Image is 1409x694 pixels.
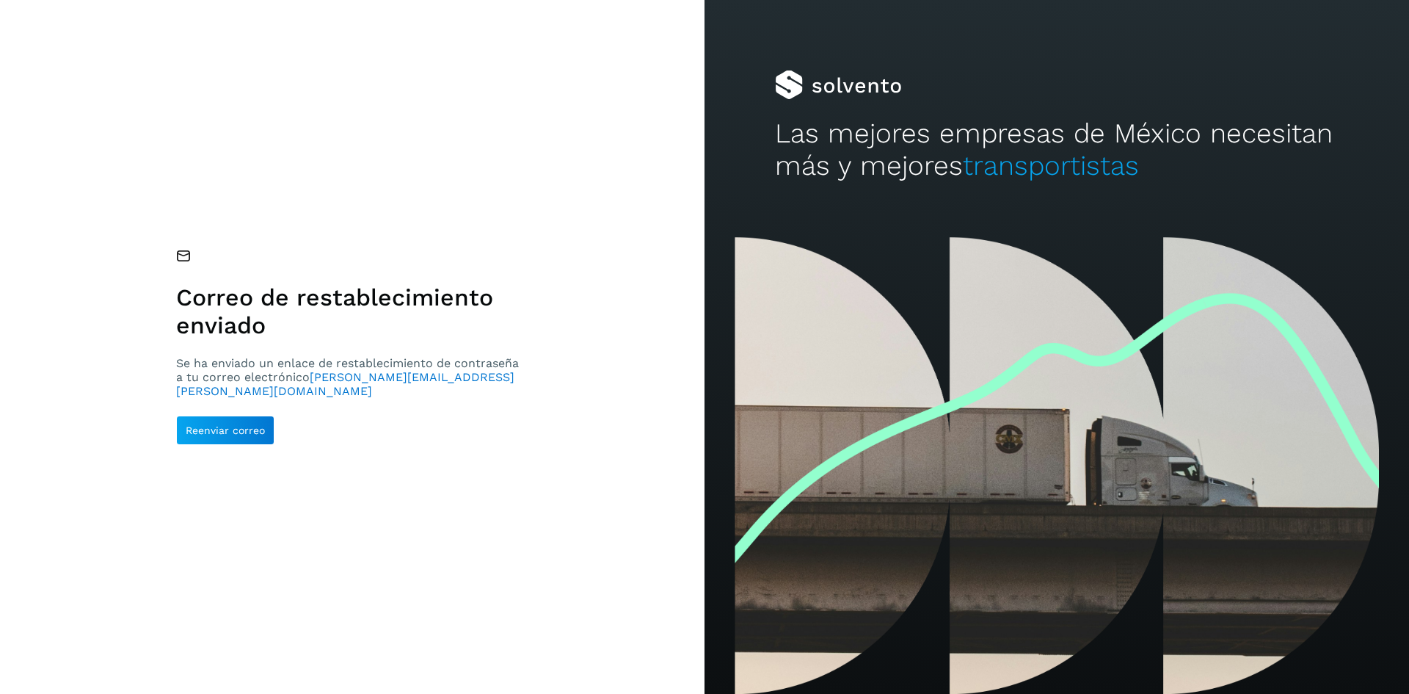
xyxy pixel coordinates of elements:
h2: Las mejores empresas de México necesitan más y mejores [775,118,1339,183]
span: Reenviar correo [186,425,265,435]
p: Se ha enviado un enlace de restablecimiento de contraseña a tu correo electrónico [176,356,525,399]
h1: Correo de restablecimiento enviado [176,283,525,340]
span: transportistas [963,150,1139,181]
span: [PERSON_NAME][EMAIL_ADDRESS][PERSON_NAME][DOMAIN_NAME] [176,370,514,398]
button: Reenviar correo [176,416,274,445]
